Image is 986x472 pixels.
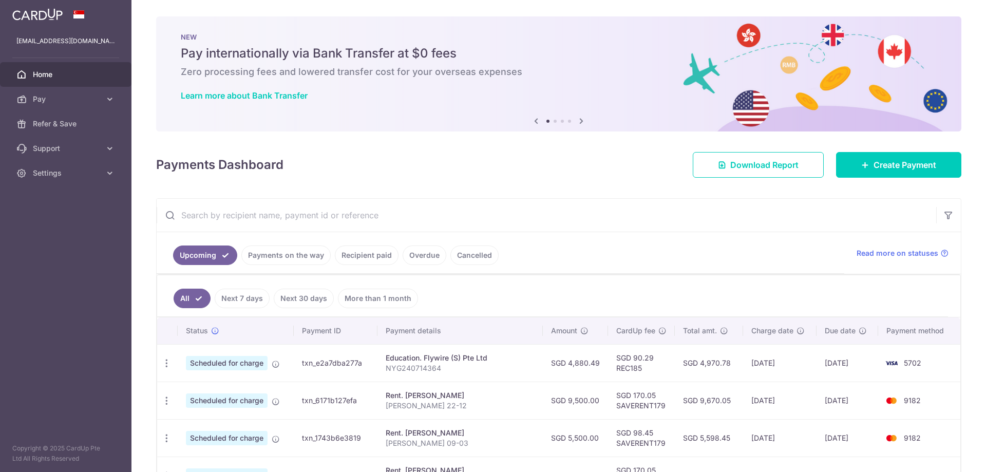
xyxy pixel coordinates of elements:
[12,8,63,21] img: CardUp
[608,419,675,457] td: SGD 98.45 SAVERENT179
[241,246,331,265] a: Payments on the way
[386,428,535,438] div: Rent. [PERSON_NAME]
[157,199,936,232] input: Search by recipient name, payment id or reference
[608,344,675,382] td: SGD 90.29 REC185
[608,382,675,419] td: SGD 170.05 SAVERENT179
[33,69,101,80] span: Home
[857,248,938,258] span: Read more on statuses
[181,33,937,41] p: NEW
[543,382,608,419] td: SGD 9,500.00
[904,396,921,405] span: 9182
[294,344,377,382] td: txn_e2a7dba277a
[904,433,921,442] span: 9182
[386,401,535,411] p: [PERSON_NAME] 22-12
[743,419,817,457] td: [DATE]
[181,45,937,62] h5: Pay internationally via Bank Transfer at $0 fees
[377,317,543,344] th: Payment details
[274,289,334,308] a: Next 30 days
[186,356,268,370] span: Scheduled for charge
[904,358,921,367] span: 5702
[693,152,824,178] a: Download Report
[683,326,717,336] span: Total amt.
[338,289,418,308] a: More than 1 month
[156,16,961,131] img: Bank transfer banner
[386,438,535,448] p: [PERSON_NAME] 09-03
[817,344,878,382] td: [DATE]
[543,344,608,382] td: SGD 4,880.49
[156,156,283,174] h4: Payments Dashboard
[450,246,499,265] a: Cancelled
[33,168,101,178] span: Settings
[186,393,268,408] span: Scheduled for charge
[173,246,237,265] a: Upcoming
[730,159,799,171] span: Download Report
[825,326,856,336] span: Due date
[181,90,308,101] a: Learn more about Bank Transfer
[675,382,743,419] td: SGD 9,670.05
[817,382,878,419] td: [DATE]
[551,326,577,336] span: Amount
[675,419,743,457] td: SGD 5,598.45
[543,419,608,457] td: SGD 5,500.00
[675,344,743,382] td: SGD 4,970.78
[881,357,902,369] img: Bank Card
[743,382,817,419] td: [DATE]
[294,317,377,344] th: Payment ID
[16,36,115,46] p: [EMAIL_ADDRESS][DOMAIN_NAME]
[881,432,902,444] img: Bank Card
[294,419,377,457] td: txn_1743b6e3819
[335,246,399,265] a: Recipient paid
[33,119,101,129] span: Refer & Save
[174,289,211,308] a: All
[857,248,949,258] a: Read more on statuses
[294,382,377,419] td: txn_6171b127efa
[33,143,101,154] span: Support
[881,394,902,407] img: Bank Card
[403,246,446,265] a: Overdue
[751,326,793,336] span: Charge date
[874,159,936,171] span: Create Payment
[817,419,878,457] td: [DATE]
[186,431,268,445] span: Scheduled for charge
[386,390,535,401] div: Rent. [PERSON_NAME]
[386,353,535,363] div: Education. Flywire (S) Pte Ltd
[743,344,817,382] td: [DATE]
[386,363,535,373] p: NYG240714364
[836,152,961,178] a: Create Payment
[33,94,101,104] span: Pay
[186,326,208,336] span: Status
[878,317,960,344] th: Payment method
[215,289,270,308] a: Next 7 days
[616,326,655,336] span: CardUp fee
[181,66,937,78] h6: Zero processing fees and lowered transfer cost for your overseas expenses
